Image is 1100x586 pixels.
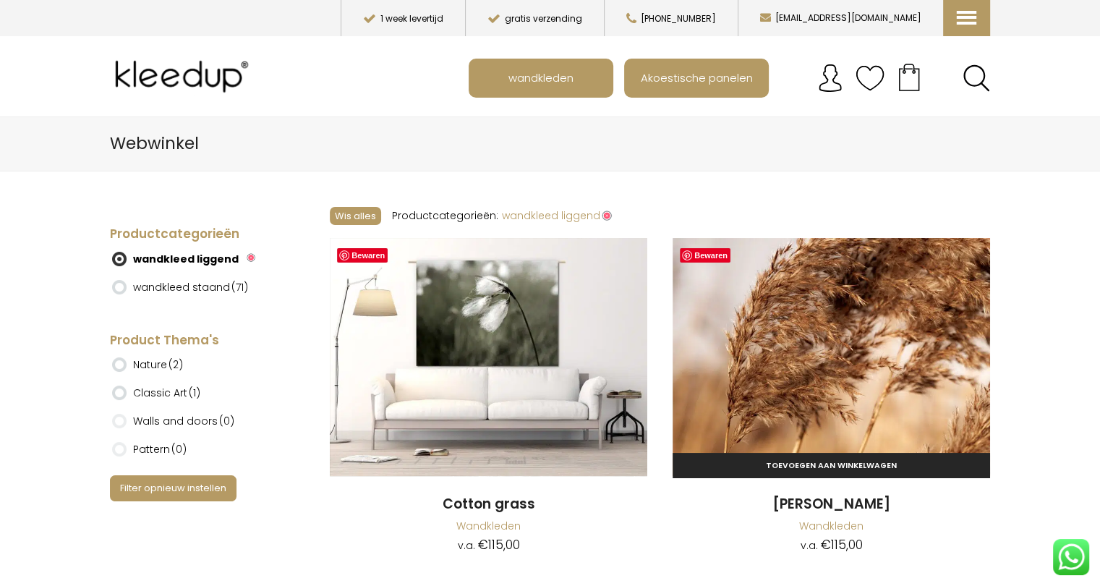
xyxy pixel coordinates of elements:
span: (1) [189,386,200,400]
a: Wandkleden [799,519,864,533]
a: Your cart [884,59,934,95]
a: Bewaren [680,248,730,263]
li: Productcategorieën: [392,204,498,227]
a: Wandkleden [456,519,521,533]
a: Cotton grass [330,495,647,514]
img: Verwijderen [247,253,255,262]
bdi: 115,00 [478,536,520,553]
label: Pattern [133,437,187,462]
span: € [820,536,830,553]
button: Wis alles [330,207,381,225]
a: Search [963,64,990,92]
a: wandkleden [470,60,612,96]
img: Cotton Grass [330,238,647,476]
a: Bewaren [337,248,388,263]
h4: Product Thema's [110,332,286,349]
label: Walls and doors [133,409,234,433]
a: Cotton Grass [330,238,647,478]
label: wandkleed liggend [133,247,239,271]
a: Dried Reed [673,238,990,478]
a: [PERSON_NAME] [673,495,990,514]
bdi: 115,00 [820,536,862,553]
span: v.a. [458,538,475,553]
span: (71) [231,280,248,294]
span: wandkleden [500,64,581,91]
span: (0) [219,414,234,428]
nav: Main menu [469,59,1001,98]
label: Classic Art [133,381,200,405]
span: (2) [169,357,183,372]
span: (0) [171,442,187,457]
span: v.a. [800,538,817,553]
img: verlanglijstje.svg [856,64,884,93]
h4: Productcategorieën [110,226,286,243]
span: Webwinkel [110,132,199,155]
a: Akoestische panelen [626,60,767,96]
img: Kleedup [110,48,259,106]
a: wandkleed liggend [502,208,612,223]
button: Filter opnieuw instellen [110,475,236,501]
label: Nature [133,352,183,377]
a: Toevoegen aan winkelwagen: “Dried Reed“ [673,453,990,478]
img: account.svg [816,64,845,93]
span: Akoestische panelen [632,64,760,91]
span: € [478,536,488,553]
label: wandkleed staand [133,275,248,300]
